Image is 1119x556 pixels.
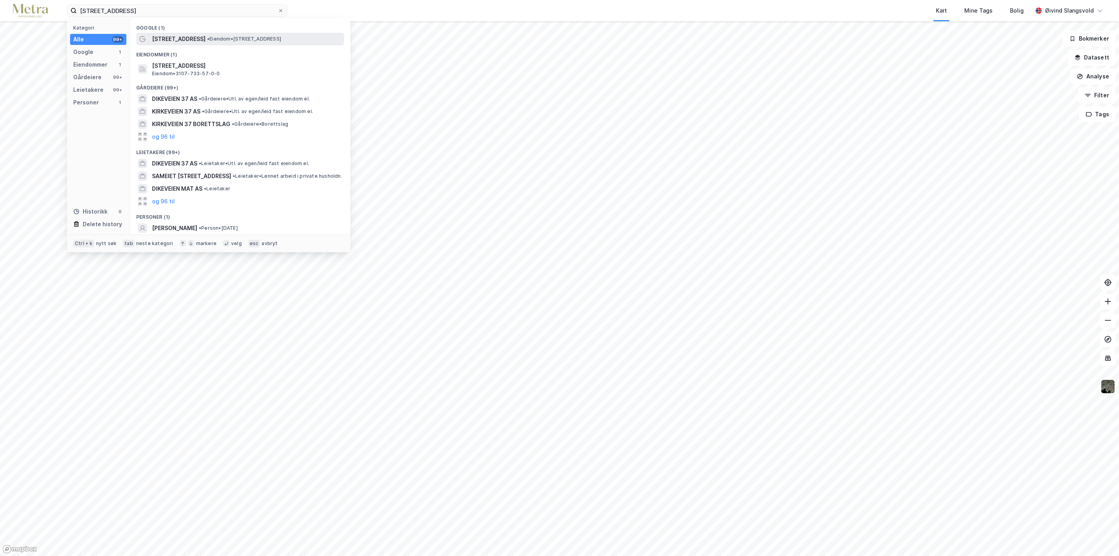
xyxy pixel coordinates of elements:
input: Søk på adresse, matrikkel, gårdeiere, leietakere eller personer [77,5,278,17]
span: [PERSON_NAME] [152,223,197,233]
span: • [232,121,234,127]
div: markere [196,240,217,247]
span: Leietaker [204,186,230,192]
span: Person • [DATE] [199,225,238,231]
span: • [207,36,209,42]
span: Gårdeiere • Borettslag [232,121,288,127]
button: og 96 til [152,197,175,206]
button: Bokmerker [1063,31,1116,46]
div: Personer (1) [130,208,350,222]
span: Eiendom • [STREET_ADDRESS] [207,36,281,42]
div: Leietakere (99+) [130,143,350,157]
span: KIRKEVEIEN 37 AS [152,107,200,116]
span: • [233,173,235,179]
div: Øivind Slangsvold [1045,6,1094,15]
button: Datasett [1068,50,1116,65]
div: Gårdeiere (99+) [130,78,350,93]
span: • [202,108,204,114]
div: Leietakere [73,85,104,95]
div: Mine Tags [964,6,993,15]
div: 0 [117,208,123,215]
img: 9k= [1100,379,1115,394]
div: Google (1) [130,19,350,33]
a: Mapbox homepage [2,545,37,554]
div: 99+ [112,36,123,43]
div: Kart [936,6,947,15]
div: Kontrollprogram for chat [1080,518,1119,556]
span: KIRKEVEIEN 37 BORETTSLAG [152,119,230,129]
div: Ctrl + k [73,240,94,247]
img: metra-logo.256734c3b2bbffee19d4.png [13,4,48,18]
span: Leietaker • Utl. av egen/leid fast eiendom el. [199,160,309,167]
span: • [199,225,201,231]
span: DIKEVEIEN 37 AS [152,159,197,168]
span: Eiendom • 3107-733-57-0-0 [152,71,220,77]
span: [STREET_ADDRESS] [152,34,206,44]
div: Kategori [73,25,126,31]
div: Delete history [83,219,122,229]
div: Alle [73,35,84,44]
span: Gårdeiere • Utl. av egen/leid fast eiendom el. [202,108,313,115]
span: • [204,186,206,192]
div: 99+ [112,87,123,93]
div: Eiendommer (1) [130,45,350,60]
button: Tags [1079,106,1116,122]
div: Eiendommer [73,60,107,69]
button: Analyse [1070,69,1116,84]
div: 1 [117,49,123,55]
div: avbryt [261,240,278,247]
div: Google [73,47,93,57]
div: Gårdeiere [73,73,102,82]
div: Personer [73,98,99,107]
span: DIKEVEIEN MAT AS [152,184,202,193]
div: neste kategori [136,240,173,247]
div: Bolig [1010,6,1024,15]
div: nytt søk [96,240,117,247]
div: esc [248,240,260,247]
div: tab [123,240,135,247]
div: 1 [117,61,123,68]
span: [STREET_ADDRESS] [152,61,341,71]
button: Filter [1078,87,1116,103]
iframe: Chat Widget [1080,518,1119,556]
span: • [199,96,201,102]
div: Historikk [73,207,107,216]
span: Leietaker • Lønnet arbeid i private husholdn. [233,173,342,179]
span: • [199,160,201,166]
div: velg [231,240,242,247]
span: SAMEIET [STREET_ADDRESS] [152,171,231,181]
div: 99+ [112,74,123,80]
div: 1 [117,99,123,106]
button: og 96 til [152,132,175,141]
span: DIKEVEIEN 37 AS [152,94,197,104]
span: Gårdeiere • Utl. av egen/leid fast eiendom el. [199,96,310,102]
